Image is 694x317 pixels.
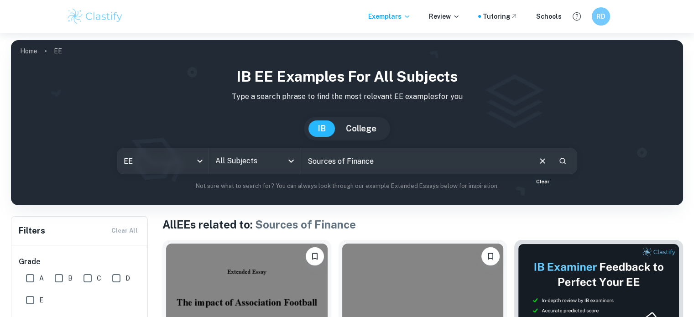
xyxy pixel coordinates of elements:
p: Exemplars [368,11,411,21]
button: Clear [534,152,551,170]
button: Open [285,155,297,167]
p: Not sure what to search for? You can always look through our example Extended Essays below for in... [18,182,676,191]
p: Type a search phrase to find the most relevant EE examples for you [18,91,676,102]
img: Clastify logo [66,7,124,26]
p: Review [429,11,460,21]
h6: Filters [19,224,45,237]
input: E.g. player arrangements, enthalpy of combustion, analysis of a big city... [301,148,530,174]
h1: All EEs related to: [162,216,683,233]
button: Bookmark [481,247,500,265]
div: Clear [532,176,553,187]
div: EE [117,148,209,174]
button: Bookmark [306,247,324,265]
button: Help and Feedback [569,9,584,24]
button: College [337,120,386,137]
h1: IB EE examples for all subjects [18,66,676,88]
img: profile cover [11,40,683,205]
span: E [39,295,43,305]
a: Tutoring [483,11,518,21]
h6: RD [595,11,606,21]
button: RD [592,7,610,26]
span: A [39,273,44,283]
span: C [97,273,101,283]
a: Home [20,45,37,57]
span: Sources of Finance [255,218,356,231]
h6: Grade [19,256,141,267]
a: Schools [536,11,562,21]
span: D [125,273,130,283]
span: B [68,273,73,283]
button: Search [555,153,570,169]
p: EE [54,46,62,56]
button: IB [308,120,335,137]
